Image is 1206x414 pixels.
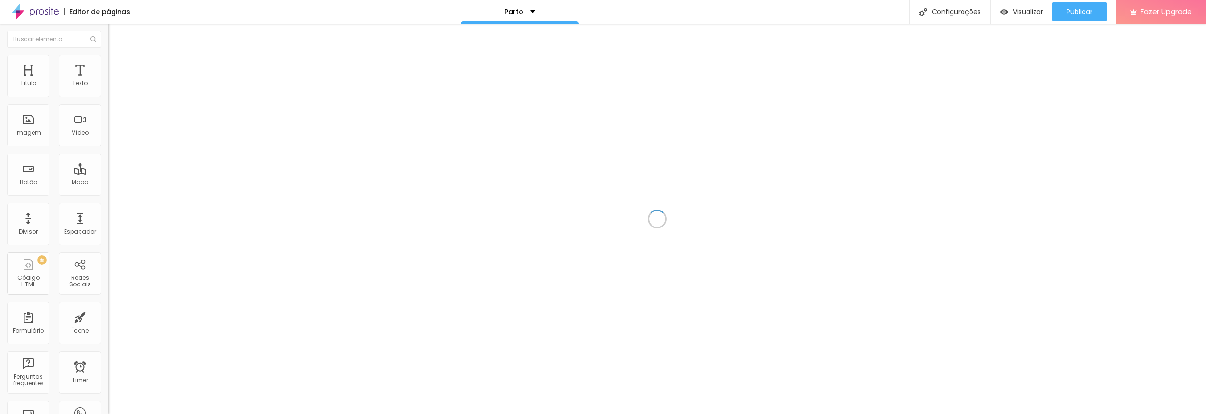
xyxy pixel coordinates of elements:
span: Visualizar [1013,8,1043,16]
button: Publicar [1052,2,1107,21]
div: Mapa [72,179,89,186]
div: Formulário [13,327,44,334]
span: Fazer Upgrade [1141,8,1192,16]
div: Editor de páginas [64,8,130,15]
div: Redes Sociais [61,275,98,288]
div: Texto [73,80,88,87]
img: view-1.svg [1000,8,1008,16]
div: Ícone [72,327,89,334]
div: Código HTML [9,275,47,288]
img: Icone [919,8,927,16]
div: Imagem [16,130,41,136]
p: Parto [505,8,523,15]
div: Título [20,80,36,87]
div: Botão [20,179,37,186]
div: Perguntas frequentes [9,373,47,387]
div: Vídeo [72,130,89,136]
input: Buscar elemento [7,31,101,48]
div: Divisor [19,228,38,235]
button: Visualizar [991,2,1052,21]
div: Timer [72,377,88,383]
div: Espaçador [64,228,96,235]
span: Publicar [1067,8,1092,16]
img: Icone [90,36,96,42]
